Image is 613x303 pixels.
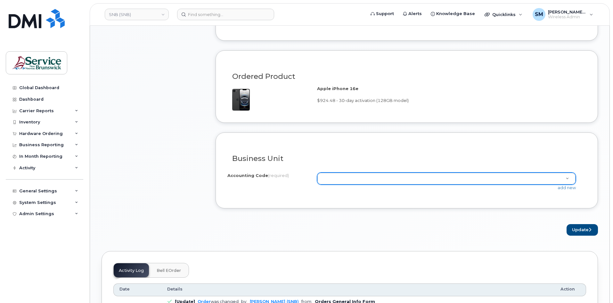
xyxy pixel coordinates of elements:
span: Alerts [408,11,422,17]
span: Quicklinks [492,12,516,17]
span: (required) [268,173,289,178]
input: Find something... [177,9,274,20]
strong: Apple iPhone 16e [317,86,358,91]
img: iphone16e.png [227,89,250,110]
button: Update [567,224,598,236]
span: Support [376,11,394,17]
a: Knowledge Base [426,7,479,20]
span: Knowledge Base [436,11,475,17]
span: [PERSON_NAME] (SNB) [548,9,586,14]
span: Details [167,286,183,292]
h3: Business Unit [232,155,581,163]
th: Action [555,283,586,296]
div: Slattery, Matthew (SNB) [528,8,598,21]
a: Support [366,7,398,20]
span: SM [535,11,543,18]
div: Quicklinks [480,8,527,21]
span: Wireless Admin [548,14,586,20]
h3: Ordered Product [232,72,581,80]
label: Accounting Code [227,173,289,179]
a: Alerts [398,7,426,20]
span: $924.48 - 30-day activation (128GB model) [317,98,409,103]
span: Bell eOrder [157,268,181,273]
a: SNB (SNB) [105,9,169,20]
a: add new [558,185,576,190]
span: Date [119,286,130,292]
